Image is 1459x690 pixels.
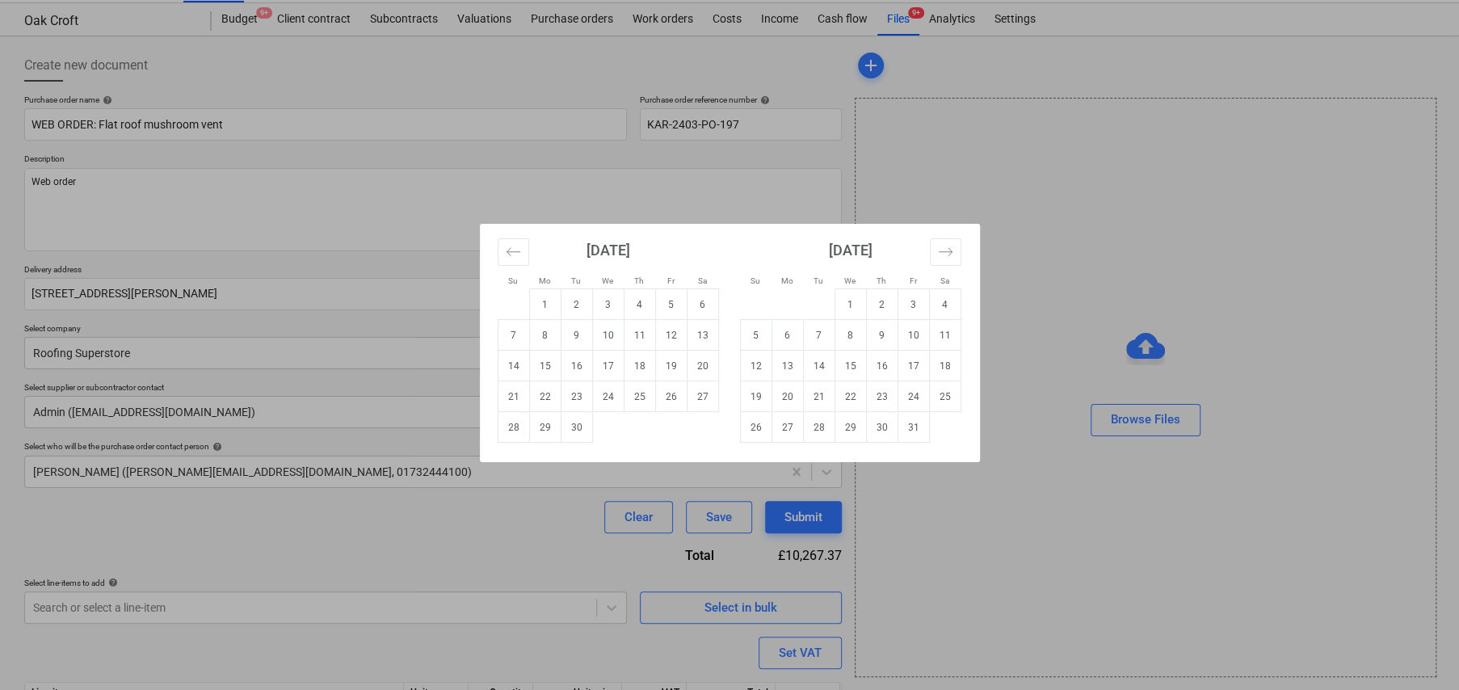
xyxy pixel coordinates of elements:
td: Thursday, October 23, 2025 [866,381,898,412]
td: Thursday, October 9, 2025 [866,320,898,351]
td: Tuesday, September 16, 2025 [561,351,592,381]
td: Monday, September 1, 2025 [529,289,561,320]
small: We [602,276,613,285]
small: Fr [667,276,675,285]
td: Wednesday, October 15, 2025 [835,351,866,381]
td: Monday, October 27, 2025 [772,412,803,443]
small: Sa [940,276,949,285]
td: Tuesday, October 21, 2025 [803,381,835,412]
td: Friday, October 17, 2025 [898,351,929,381]
td: Wednesday, September 3, 2025 [592,289,624,320]
small: We [844,276,856,285]
td: Tuesday, October 28, 2025 [803,412,835,443]
td: Tuesday, October 7, 2025 [803,320,835,351]
td: Sunday, September 21, 2025 [498,381,529,412]
td: Friday, September 26, 2025 [655,381,687,412]
td: Monday, September 15, 2025 [529,351,561,381]
td: Wednesday, September 10, 2025 [592,320,624,351]
td: Thursday, September 4, 2025 [624,289,655,320]
td: Sunday, September 28, 2025 [498,412,529,443]
td: Friday, October 3, 2025 [898,289,929,320]
td: Sunday, October 19, 2025 [740,381,772,412]
td: Friday, September 5, 2025 [655,289,687,320]
td: Thursday, October 2, 2025 [866,289,898,320]
td: Wednesday, October 1, 2025 [835,289,866,320]
td: Friday, October 31, 2025 [898,412,929,443]
td: Tuesday, October 14, 2025 [803,351,835,381]
td: Thursday, September 25, 2025 [624,381,655,412]
td: Saturday, September 6, 2025 [687,289,718,320]
td: Saturday, October 25, 2025 [929,381,961,412]
td: Monday, September 8, 2025 [529,320,561,351]
td: Saturday, October 18, 2025 [929,351,961,381]
td: Wednesday, October 8, 2025 [835,320,866,351]
small: Fr [910,276,917,285]
td: Tuesday, September 23, 2025 [561,381,592,412]
td: Monday, October 13, 2025 [772,351,803,381]
td: Friday, October 10, 2025 [898,320,929,351]
button: Move forward to switch to the next month. [930,238,961,266]
td: Wednesday, October 29, 2025 [835,412,866,443]
strong: [DATE] [829,242,872,259]
td: Friday, September 19, 2025 [655,351,687,381]
td: Saturday, October 4, 2025 [929,289,961,320]
button: Move backward to switch to the previous month. [498,238,529,266]
td: Monday, September 22, 2025 [529,381,561,412]
td: Friday, September 12, 2025 [655,320,687,351]
td: Monday, October 20, 2025 [772,381,803,412]
td: Saturday, September 13, 2025 [687,320,718,351]
td: Saturday, September 20, 2025 [687,351,718,381]
td: Thursday, October 30, 2025 [866,412,898,443]
td: Wednesday, September 24, 2025 [592,381,624,412]
td: Sunday, October 12, 2025 [740,351,772,381]
td: Thursday, October 16, 2025 [866,351,898,381]
td: Wednesday, October 22, 2025 [835,381,866,412]
td: Saturday, October 11, 2025 [929,320,961,351]
td: Tuesday, September 9, 2025 [561,320,592,351]
td: Sunday, October 5, 2025 [740,320,772,351]
td: Tuesday, September 2, 2025 [561,289,592,320]
strong: [DATE] [587,242,630,259]
iframe: Chat Widget [1378,612,1459,690]
td: Thursday, September 11, 2025 [624,320,655,351]
small: Sa [698,276,707,285]
small: Tu [814,276,823,285]
small: Su [508,276,518,285]
td: Monday, October 6, 2025 [772,320,803,351]
td: Friday, October 24, 2025 [898,381,929,412]
td: Sunday, September 14, 2025 [498,351,529,381]
td: Sunday, October 26, 2025 [740,412,772,443]
td: Thursday, September 18, 2025 [624,351,655,381]
small: Su [751,276,760,285]
td: Tuesday, September 30, 2025 [561,412,592,443]
small: Th [877,276,886,285]
td: Sunday, September 7, 2025 [498,320,529,351]
small: Tu [571,276,581,285]
td: Wednesday, September 17, 2025 [592,351,624,381]
div: Calendar [480,224,980,462]
td: Saturday, September 27, 2025 [687,381,718,412]
small: Th [634,276,644,285]
small: Mo [539,276,551,285]
small: Mo [781,276,793,285]
td: Monday, September 29, 2025 [529,412,561,443]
